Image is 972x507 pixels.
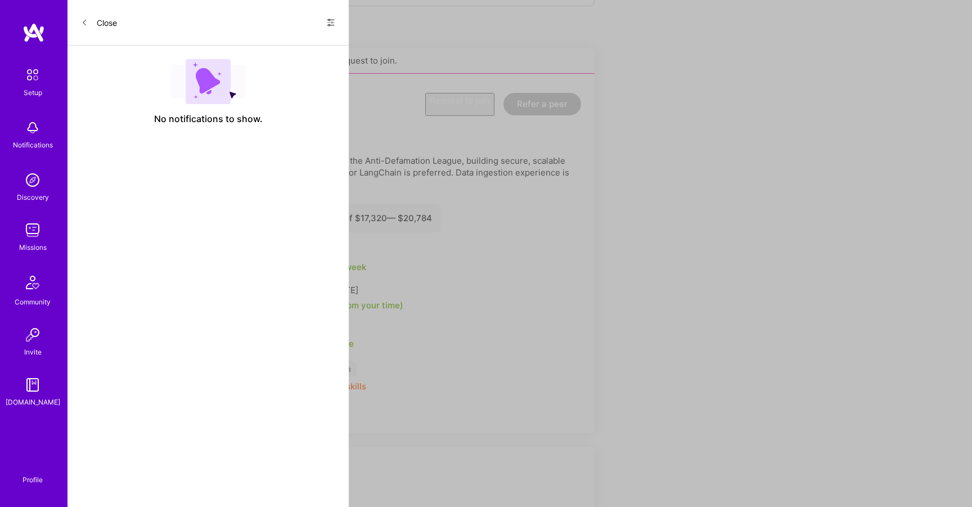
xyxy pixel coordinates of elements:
[22,23,45,43] img: logo
[21,116,44,139] img: bell
[24,87,42,98] div: Setup
[21,374,44,396] img: guide book
[154,113,263,125] span: No notifications to show.
[21,324,44,346] img: Invite
[22,474,43,484] div: Profile
[81,14,117,32] button: Close
[6,396,60,408] div: [DOMAIN_NAME]
[13,139,53,151] div: Notifications
[17,191,49,203] div: Discovery
[21,63,44,87] img: setup
[19,241,47,253] div: Missions
[15,296,51,308] div: Community
[21,169,44,191] img: discovery
[19,462,47,484] a: Profile
[24,346,42,358] div: Invite
[19,269,46,296] img: Community
[171,59,245,104] img: empty
[21,219,44,241] img: teamwork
